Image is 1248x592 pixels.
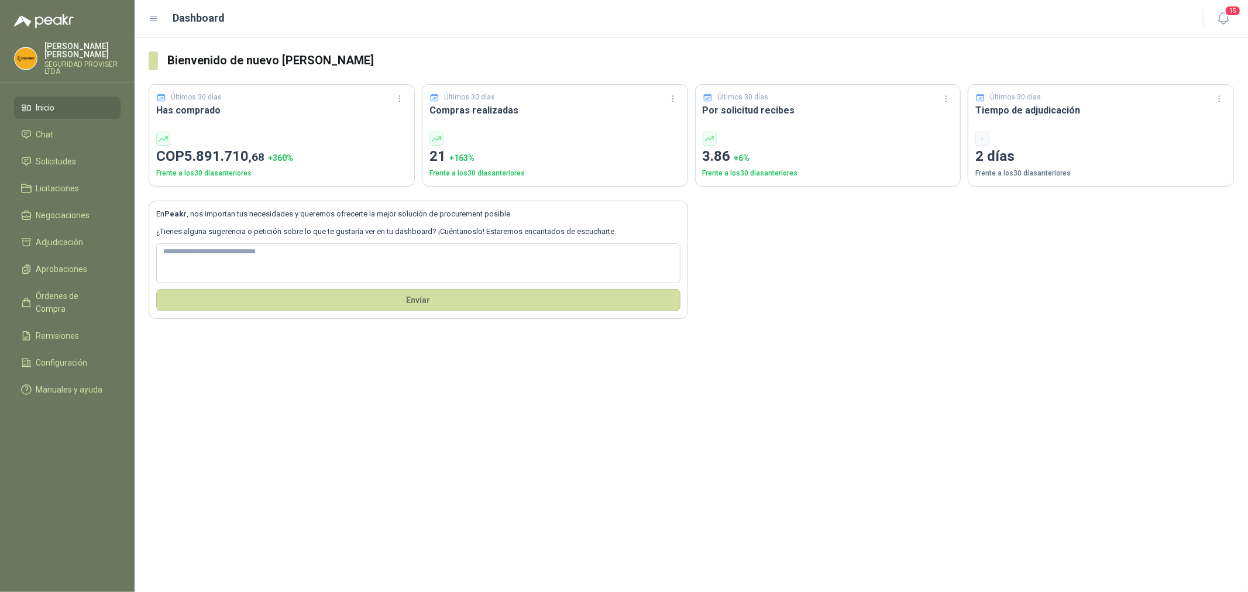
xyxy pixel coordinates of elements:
p: Frente a los 30 días anteriores [156,168,407,179]
h3: Has comprado [156,103,407,118]
p: 21 [429,146,680,168]
span: Órdenes de Compra [36,290,109,315]
p: Frente a los 30 días anteriores [975,168,1226,179]
span: + 163 % [449,153,475,163]
p: COP [156,146,407,168]
span: Aprobaciones [36,263,88,276]
p: ¿Tienes alguna sugerencia o petición sobre lo que te gustaría ver en tu dashboard? ¡Cuéntanoslo! ... [156,226,680,238]
button: Envíar [156,289,680,311]
a: Aprobaciones [14,258,121,280]
img: Logo peakr [14,14,74,28]
span: Negociaciones [36,209,90,222]
span: Configuración [36,356,88,369]
span: Manuales y ayuda [36,383,103,396]
p: Frente a los 30 días anteriores [703,168,954,179]
span: ,68 [249,150,264,164]
a: Adjudicación [14,231,121,253]
span: Remisiones [36,329,80,342]
span: 5.891.710 [184,148,264,164]
b: Peakr [164,209,187,218]
a: Remisiones [14,325,121,347]
a: Solicitudes [14,150,121,173]
img: Company Logo [15,47,37,70]
p: Últimos 30 días [991,92,1041,103]
h3: Bienvenido de nuevo [PERSON_NAME] [167,51,1234,70]
p: Últimos 30 días [444,92,495,103]
button: 15 [1213,8,1234,29]
p: Últimos 30 días [171,92,222,103]
span: + 360 % [268,153,293,163]
h1: Dashboard [173,10,225,26]
h3: Por solicitud recibes [703,103,954,118]
span: + 6 % [734,153,750,163]
span: 15 [1225,5,1241,16]
p: [PERSON_NAME] [PERSON_NAME] [44,42,121,58]
a: Órdenes de Compra [14,285,121,320]
p: SEGURIDAD PROVISER LTDA [44,61,121,75]
p: 2 días [975,146,1226,168]
span: Adjudicación [36,236,84,249]
span: Chat [36,128,54,141]
h3: Compras realizadas [429,103,680,118]
h3: Tiempo de adjudicación [975,103,1226,118]
p: 3.86 [703,146,954,168]
p: En , nos importan tus necesidades y queremos ofrecerte la mejor solución de procurement posible. [156,208,680,220]
a: Chat [14,123,121,146]
a: Configuración [14,352,121,374]
p: Frente a los 30 días anteriores [429,168,680,179]
div: - [975,132,989,146]
a: Negociaciones [14,204,121,226]
a: Inicio [14,97,121,119]
span: Licitaciones [36,182,80,195]
span: Inicio [36,101,55,114]
p: Últimos 30 días [717,92,768,103]
a: Manuales y ayuda [14,378,121,401]
a: Licitaciones [14,177,121,199]
span: Solicitudes [36,155,77,168]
